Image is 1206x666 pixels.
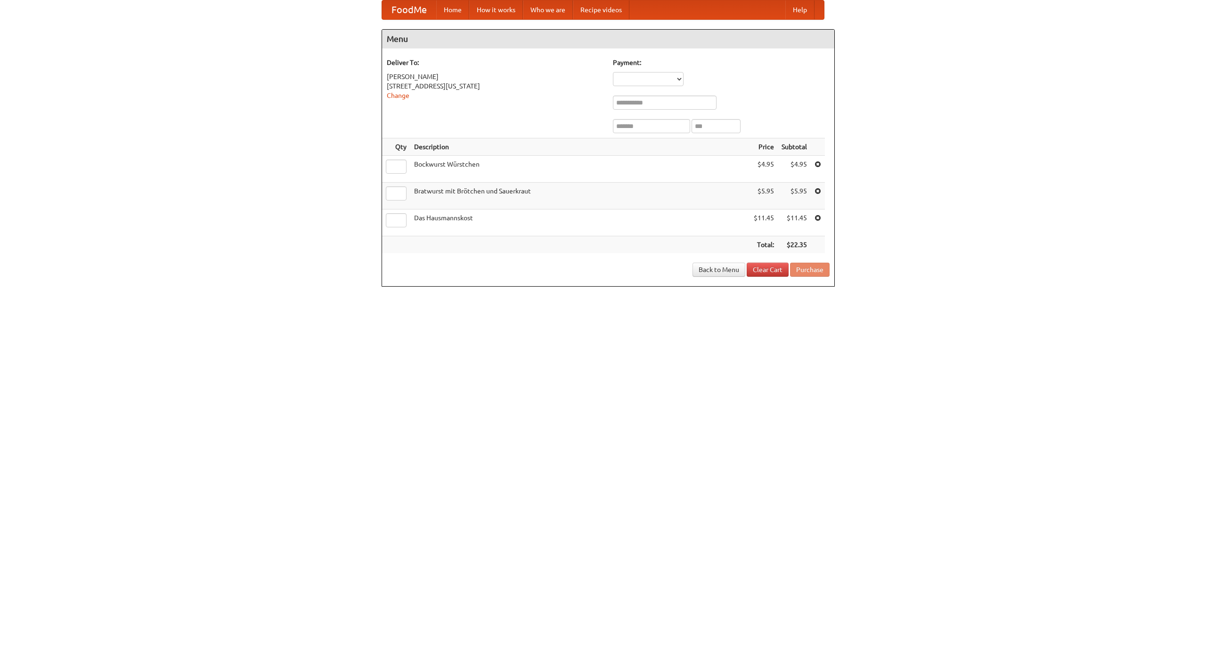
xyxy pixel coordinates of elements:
[387,72,603,81] div: [PERSON_NAME]
[382,30,834,48] h4: Menu
[382,138,410,156] th: Qty
[778,183,811,209] td: $5.95
[382,0,436,19] a: FoodMe
[410,156,750,183] td: Bockwurst Würstchen
[387,92,409,99] a: Change
[778,156,811,183] td: $4.95
[750,236,778,254] th: Total:
[613,58,830,67] h5: Payment:
[747,263,789,277] a: Clear Cart
[436,0,469,19] a: Home
[573,0,629,19] a: Recipe videos
[785,0,815,19] a: Help
[387,58,603,67] h5: Deliver To:
[778,236,811,254] th: $22.35
[523,0,573,19] a: Who we are
[410,209,750,236] td: Das Hausmannskost
[790,263,830,277] button: Purchase
[410,138,750,156] th: Description
[750,183,778,209] td: $5.95
[410,183,750,209] td: Bratwurst mit Brötchen und Sauerkraut
[469,0,523,19] a: How it works
[778,138,811,156] th: Subtotal
[750,209,778,236] td: $11.45
[693,263,745,277] a: Back to Menu
[778,209,811,236] td: $11.45
[750,156,778,183] td: $4.95
[387,81,603,91] div: [STREET_ADDRESS][US_STATE]
[750,138,778,156] th: Price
